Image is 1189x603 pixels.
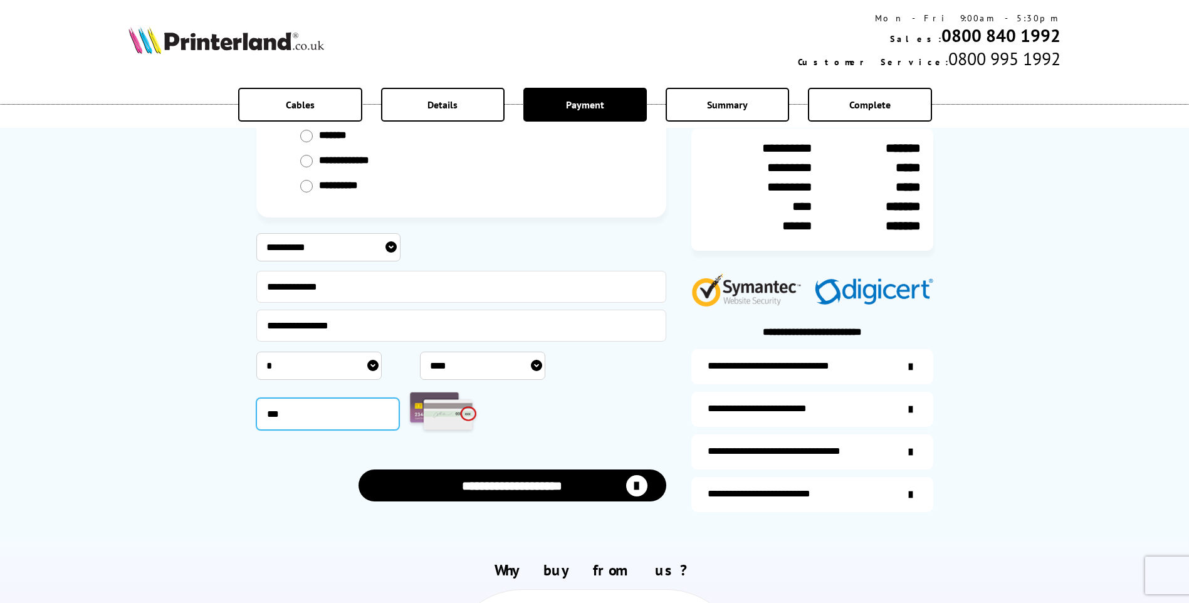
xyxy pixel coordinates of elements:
[798,56,948,68] span: Customer Service:
[849,98,891,111] span: Complete
[941,24,1061,47] a: 0800 840 1992
[566,98,604,111] span: Payment
[798,13,1061,24] div: Mon - Fri 9:00am - 5:30pm
[128,560,1060,580] h2: Why buy from us?
[427,98,458,111] span: Details
[691,477,933,512] a: secure-website
[128,26,324,54] img: Printerland Logo
[890,33,941,45] span: Sales:
[691,434,933,469] a: additional-cables
[691,349,933,384] a: additional-ink
[691,392,933,427] a: items-arrive
[286,98,315,111] span: Cables
[707,98,748,111] span: Summary
[948,47,1061,70] span: 0800 995 1992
